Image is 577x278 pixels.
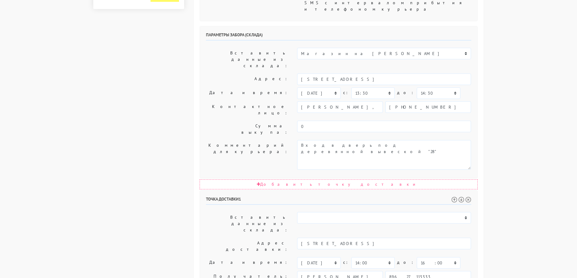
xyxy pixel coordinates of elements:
input: Телефон [385,101,471,113]
h6: Параметры забора (склада) [206,32,471,41]
label: до: [397,87,414,98]
label: Адрес доставки: [201,238,293,255]
label: Сумма выкупа: [201,121,293,138]
div: Добавить точку доставки [200,179,478,189]
input: Имя [297,101,383,113]
h6: Точка доставки [206,197,471,205]
label: Вставить данные из склада: [201,48,293,71]
label: Вставить данные из склада: [201,212,293,235]
label: Дата и время: [201,87,293,99]
label: Контактное лицо: [201,101,293,118]
label: c: [343,257,349,268]
label: c: [343,87,349,98]
label: до: [397,257,414,268]
label: Комментарий для курьера: [201,140,293,170]
label: Адрес: [201,74,293,85]
span: 1 [239,196,241,202]
label: Дата и время: [201,257,293,269]
textarea: Вход в дверь под деревянной вывеской "28" [297,140,471,170]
